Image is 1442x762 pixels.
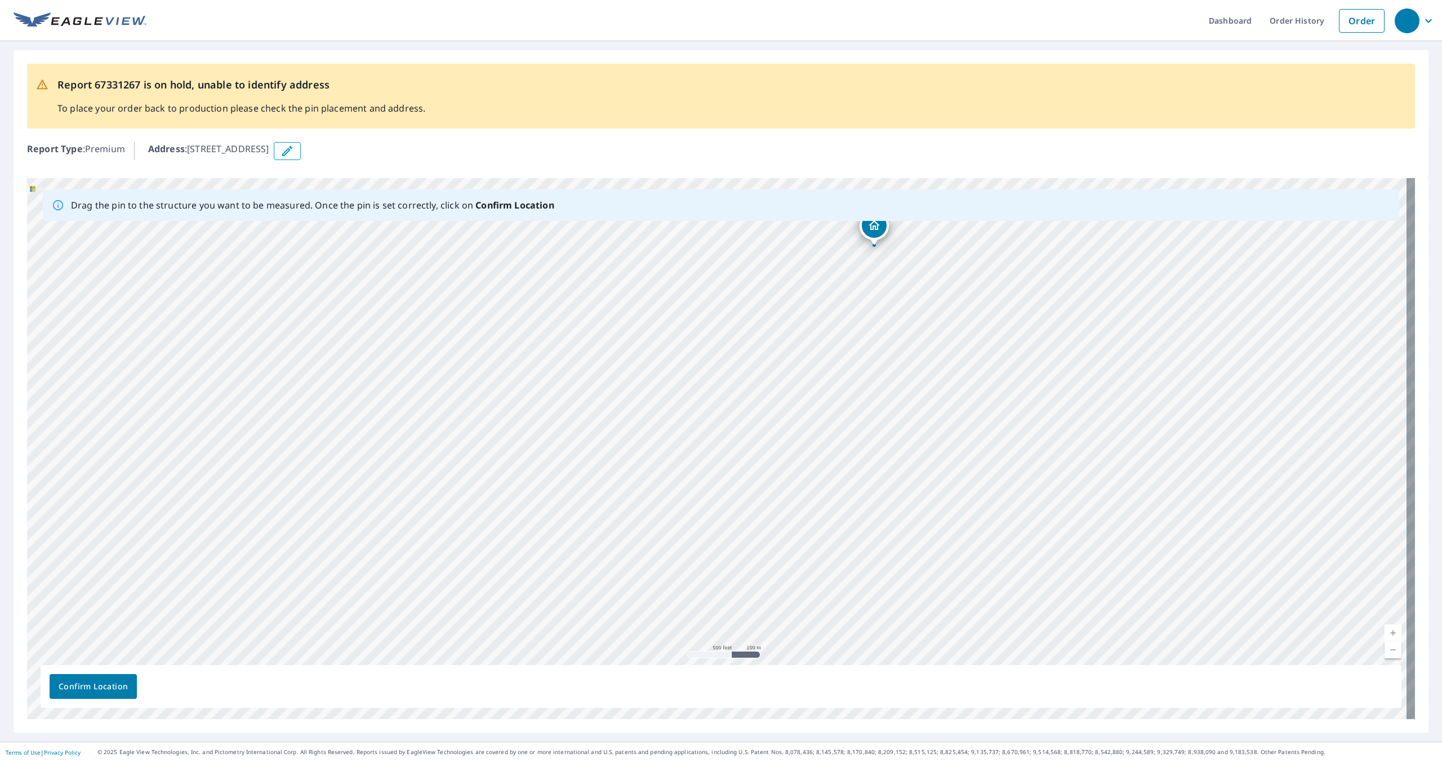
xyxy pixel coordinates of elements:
p: © 2025 Eagle View Technologies, Inc. and Pictometry International Corp. All Rights Reserved. Repo... [97,748,1436,756]
p: | [6,749,81,756]
div: Dropped pin, building 1, Residential property, 3555 N Highway 81 Duncan, OK 73533 [860,211,889,246]
a: Current Level 16, Zoom Out [1385,641,1401,658]
img: EV Logo [14,12,146,29]
b: Address [148,143,185,155]
a: Current Level 16, Zoom In [1385,624,1401,641]
button: Confirm Location [50,674,137,699]
p: : Premium [27,142,125,160]
p: Drag the pin to the structure you want to be measured. Once the pin is set correctly, click on [71,198,554,212]
b: Confirm Location [475,199,554,211]
p: : [STREET_ADDRESS] [148,142,269,160]
p: Report 67331267 is on hold, unable to identify address [57,77,425,92]
a: Terms of Use [6,748,41,756]
b: Report Type [27,143,83,155]
a: Privacy Policy [44,748,81,756]
span: Confirm Location [59,680,128,694]
a: Order [1339,9,1385,33]
p: To place your order back to production please check the pin placement and address. [57,101,425,115]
